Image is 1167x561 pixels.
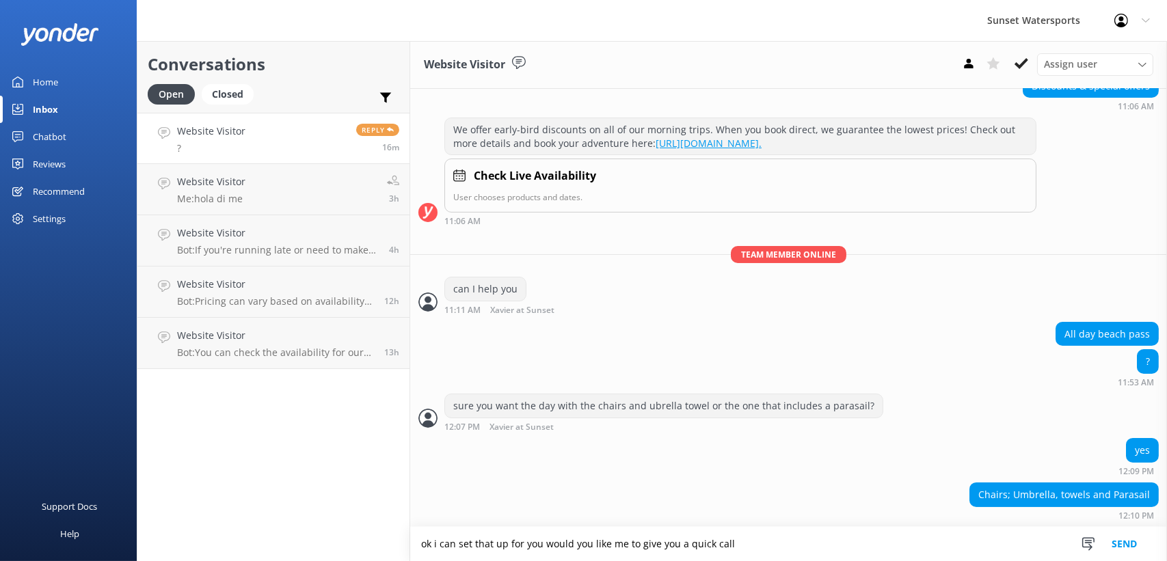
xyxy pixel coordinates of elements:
[42,493,98,520] div: Support Docs
[202,84,254,105] div: Closed
[444,306,481,315] strong: 11:11 AM
[148,86,202,101] a: Open
[177,174,245,189] h4: Website Visitor
[1118,379,1154,387] strong: 11:53 AM
[1118,377,1159,387] div: Sep 15 2025 10:53am (UTC -05:00) America/Cancun
[177,244,379,256] p: Bot: If you're running late or need to make changes to your reservation, please give our office a...
[1118,512,1154,520] strong: 12:10 PM
[177,124,245,139] h4: Website Visitor
[1118,467,1154,476] strong: 12:09 PM
[382,141,399,153] span: Sep 15 2025 10:53am (UTC -05:00) America/Cancun
[453,191,1028,204] p: User chooses products and dates.
[177,295,374,307] p: Bot: Pricing can vary based on availability and seasonality. If you're seeing a different price a...
[445,277,526,301] div: can I help you
[489,423,554,432] span: Xavier at Sunset
[1138,350,1158,373] div: ?
[33,123,66,150] div: Chatbot
[177,193,245,205] p: Me: hola di me
[177,225,379,241] h4: Website Visitor
[356,124,399,136] span: Reply
[384,346,399,358] span: Sep 14 2025 09:50pm (UTC -05:00) America/Cancun
[21,23,99,46] img: yonder-white-logo.png
[731,246,846,263] span: Team member online
[137,113,410,164] a: Website Visitor?Reply16m
[202,86,260,101] a: Closed
[33,178,85,205] div: Recommend
[1127,439,1158,462] div: yes
[137,318,410,369] a: Website VisitorBot:You can check the availability for our sunset cruises and book your spot at [U...
[424,56,505,74] h3: Website Visitor
[177,277,374,292] h4: Website Visitor
[1056,323,1158,346] div: All day beach pass
[177,142,245,154] p: ?
[970,483,1158,506] div: Chairs; Umbrella, towels and Parasail
[1118,102,1154,111] strong: 11:06 AM
[445,394,883,418] div: sure you want the day with the chairs and ubrella towel or the one that includes a parasail?
[33,96,58,123] div: Inbox
[969,510,1159,520] div: Sep 15 2025 11:10am (UTC -05:00) America/Cancun
[656,137,762,150] a: [URL][DOMAIN_NAME].
[33,150,66,178] div: Reviews
[177,328,374,343] h4: Website Visitor
[490,306,554,315] span: Xavier at Sunset
[444,216,1036,225] div: Sep 15 2025 10:06am (UTC -05:00) America/Cancun
[474,167,596,185] h4: Check Live Availability
[148,84,195,105] div: Open
[177,346,374,359] p: Bot: You can check the availability for our sunset cruises and book your spot at [URL][DOMAIN_NAM...
[410,527,1167,561] textarea: ok i can set that up for you would you like me to give you a quick call
[1037,53,1153,75] div: Assign User
[137,164,410,215] a: Website VisitorMe:hola di me3h
[33,68,58,96] div: Home
[60,520,79,547] div: Help
[33,205,66,232] div: Settings
[444,305,599,315] div: Sep 15 2025 10:11am (UTC -05:00) America/Cancun
[1118,466,1159,476] div: Sep 15 2025 11:09am (UTC -05:00) America/Cancun
[1099,527,1150,561] button: Send
[389,193,399,204] span: Sep 15 2025 08:10am (UTC -05:00) America/Cancun
[137,215,410,266] a: Website VisitorBot:If you're running late or need to make changes to your reservation, please giv...
[444,423,480,432] strong: 12:07 PM
[384,295,399,307] span: Sep 14 2025 10:42pm (UTC -05:00) America/Cancun
[389,244,399,256] span: Sep 15 2025 06:25am (UTC -05:00) America/Cancun
[1044,57,1097,72] span: Assign user
[148,51,399,77] h2: Conversations
[444,422,883,432] div: Sep 15 2025 11:07am (UTC -05:00) America/Cancun
[137,266,410,318] a: Website VisitorBot:Pricing can vary based on availability and seasonality. If you're seeing a dif...
[445,118,1036,154] div: We offer early-bird discounts on all of our morning trips. When you book direct, we guarantee the...
[1023,101,1159,111] div: Sep 15 2025 10:06am (UTC -05:00) America/Cancun
[444,217,481,225] strong: 11:06 AM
